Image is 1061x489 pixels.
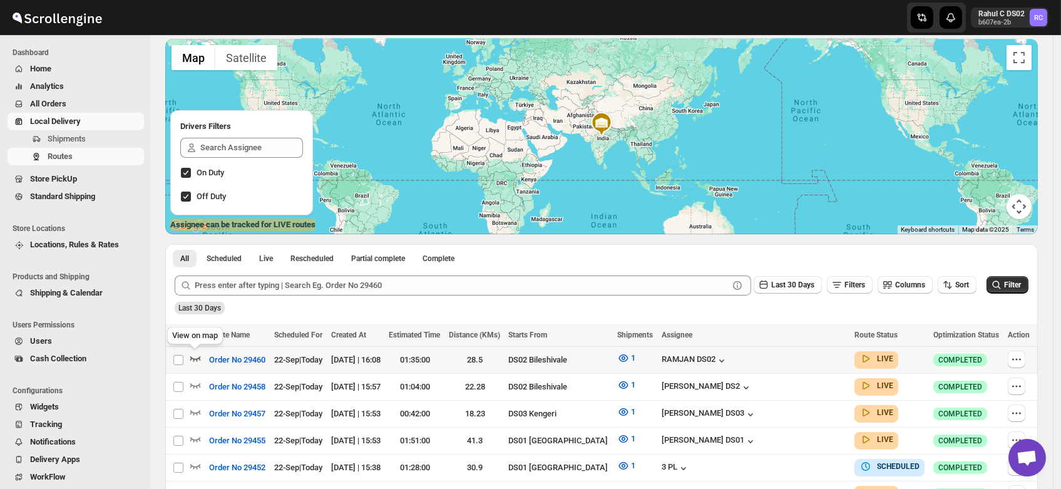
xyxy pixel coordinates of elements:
[331,408,382,420] div: [DATE] | 15:53
[331,435,382,447] div: [DATE] | 15:53
[1008,331,1030,339] span: Action
[8,60,144,78] button: Home
[197,168,224,177] span: On Duty
[877,435,893,444] b: LIVE
[1008,439,1046,476] div: Open chat
[30,240,119,249] span: Locations, Rules & Rates
[195,275,729,296] input: Press enter after typing | Search Eg. Order No 29460
[48,134,86,143] span: Shipments
[389,331,440,339] span: Estimated Time
[859,353,893,365] button: LIVE
[209,381,265,393] span: Order No 29458
[509,435,610,447] div: DS01 [GEOGRAPHIC_DATA]
[209,354,265,366] span: Order No 29460
[207,254,242,264] span: Scheduled
[274,436,322,445] span: 22-Sep | Today
[938,276,976,294] button: Sort
[331,461,382,474] div: [DATE] | 15:38
[610,429,643,449] button: 1
[202,458,273,478] button: Order No 29452
[1007,45,1032,70] button: Toggle fullscreen view
[854,331,898,339] span: Route Status
[168,218,210,234] a: Open this area in Google Maps (opens a new window)
[30,116,81,126] span: Local Delivery
[168,218,210,234] img: Google
[30,192,95,201] span: Standard Shipping
[180,120,303,133] h2: Drivers Filters
[30,174,77,183] span: Store PickUp
[290,254,334,264] span: Rescheduled
[509,331,548,339] span: Starts From
[859,406,893,419] button: LIVE
[1017,226,1034,233] a: Terms (opens in new tab)
[178,304,221,312] span: Last 30 Days
[172,45,215,70] button: Show street map
[202,404,273,424] button: Order No 29457
[202,431,273,451] button: Order No 29455
[209,331,250,339] span: Route Name
[610,456,643,476] button: 1
[859,433,893,446] button: LIVE
[631,407,635,416] span: 1
[610,375,643,395] button: 1
[8,148,144,165] button: Routes
[259,254,273,264] span: Live
[938,409,982,419] span: COMPLETED
[827,276,873,294] button: Filters
[662,354,728,367] button: RAMJAN DS02
[331,331,366,339] span: Created At
[389,408,441,420] div: 00:42:00
[202,377,273,397] button: Order No 29458
[170,219,315,231] label: Assignee can be tracked for LIVE routes
[617,331,653,339] span: Shipments
[209,461,265,474] span: Order No 29452
[938,463,982,473] span: COMPLETED
[8,350,144,368] button: Cash Collection
[978,19,1025,26] p: b607ea-2b
[631,380,635,389] span: 1
[8,451,144,468] button: Delivery Apps
[200,138,303,158] input: Search Assignee
[30,437,76,446] span: Notifications
[389,381,441,393] div: 01:04:00
[955,281,969,289] span: Sort
[1004,281,1021,289] span: Filter
[662,381,752,394] div: [PERSON_NAME] DS2
[662,435,757,448] div: [PERSON_NAME] DS01
[389,435,441,447] div: 01:51:00
[877,381,893,390] b: LIVE
[13,48,144,58] span: Dashboard
[962,226,1009,233] span: Map data ©2025
[938,436,982,446] span: COMPLETED
[8,130,144,148] button: Shipments
[631,434,635,443] span: 1
[509,354,610,366] div: DS02 Bileshivale
[509,461,610,474] div: DS01 [GEOGRAPHIC_DATA]
[938,355,982,365] span: COMPLETED
[1007,194,1032,219] button: Map camera controls
[30,336,52,346] span: Users
[8,398,144,416] button: Widgets
[30,81,64,91] span: Analytics
[933,331,999,339] span: Optimization Status
[274,331,322,339] span: Scheduled For
[895,281,925,289] span: Columns
[859,460,920,473] button: SCHEDULED
[30,472,66,481] span: WorkFlow
[274,463,322,472] span: 22-Sep | Today
[274,409,322,418] span: 22-Sep | Today
[197,192,226,201] span: Off Duty
[754,276,822,294] button: Last 30 Days
[877,408,893,417] b: LIVE
[209,435,265,447] span: Order No 29455
[610,348,643,368] button: 1
[331,381,382,393] div: [DATE] | 15:57
[509,381,610,393] div: DS02 Bileshivale
[13,386,144,396] span: Configurations
[8,78,144,95] button: Analytics
[877,462,920,471] b: SCHEDULED
[449,354,501,366] div: 28.5
[8,332,144,350] button: Users
[30,99,66,108] span: All Orders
